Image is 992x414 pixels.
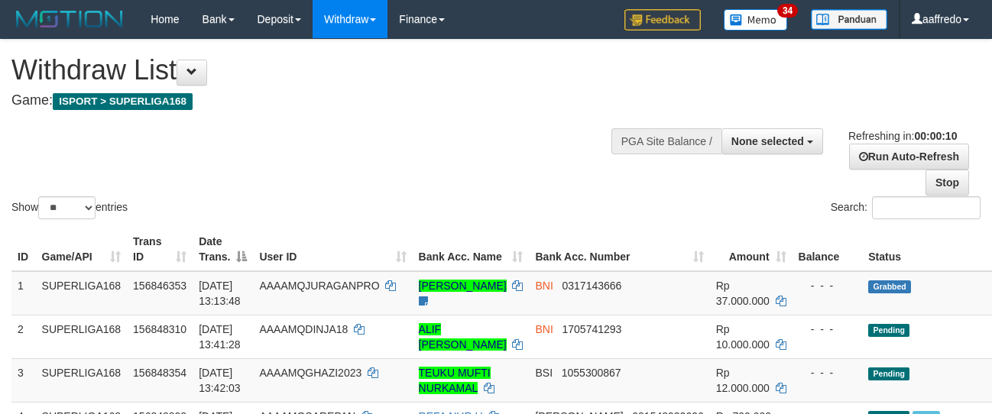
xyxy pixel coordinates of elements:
span: [DATE] 13:41:28 [199,323,241,351]
div: - - - [799,278,857,293]
th: ID [11,228,36,271]
span: [DATE] 13:13:48 [199,280,241,307]
span: Copy 1705741293 to clipboard [562,323,622,335]
span: Rp 37.000.000 [716,280,770,307]
td: 1 [11,271,36,315]
th: Trans ID: activate to sort column ascending [127,228,193,271]
span: 156846353 [133,280,186,292]
span: BNI [535,280,553,292]
h1: Withdraw List [11,55,646,86]
th: Bank Acc. Number: activate to sort column ascending [529,228,709,271]
span: ISPORT > SUPERLIGA168 [53,93,193,110]
span: 34 [777,4,798,18]
th: Balance [793,228,863,271]
th: User ID: activate to sort column ascending [253,228,412,271]
td: 2 [11,315,36,358]
button: None selected [721,128,823,154]
span: AAAAMQGHAZI2023 [259,367,361,379]
a: Stop [926,170,969,196]
span: Pending [868,367,909,380]
div: - - - [799,365,857,380]
a: TEUKU MUFTI NURKAMAL [419,367,491,394]
a: [PERSON_NAME] [419,280,507,292]
span: 156848354 [133,367,186,379]
input: Search: [872,196,981,219]
div: - - - [799,322,857,337]
span: [DATE] 13:42:03 [199,367,241,394]
label: Search: [831,196,981,219]
span: Rp 10.000.000 [716,323,770,351]
select: Showentries [38,196,96,219]
h4: Game: [11,93,646,108]
label: Show entries [11,196,128,219]
span: AAAAMQDINJA18 [259,323,348,335]
span: Refreshing in: [848,130,957,142]
span: Copy 1055300867 to clipboard [562,367,621,379]
img: Feedback.jpg [624,9,701,31]
td: 3 [11,358,36,402]
span: Pending [868,324,909,337]
span: 156848310 [133,323,186,335]
td: SUPERLIGA168 [36,315,128,358]
span: BSI [535,367,553,379]
span: AAAAMQJURAGANPRO [259,280,379,292]
a: ALIF [PERSON_NAME] [419,323,507,351]
span: Grabbed [868,280,911,293]
th: Date Trans.: activate to sort column descending [193,228,253,271]
span: BNI [535,323,553,335]
img: MOTION_logo.png [11,8,128,31]
strong: 00:00:10 [914,130,957,142]
td: SUPERLIGA168 [36,271,128,315]
span: Rp 12.000.000 [716,367,770,394]
img: Button%20Memo.svg [724,9,788,31]
td: SUPERLIGA168 [36,358,128,402]
th: Amount: activate to sort column ascending [710,228,793,271]
span: Copy 0317143666 to clipboard [562,280,622,292]
img: panduan.png [811,9,887,30]
span: None selected [731,135,804,147]
div: PGA Site Balance / [611,128,721,154]
th: Game/API: activate to sort column ascending [36,228,128,271]
a: Run Auto-Refresh [849,144,969,170]
th: Bank Acc. Name: activate to sort column ascending [413,228,530,271]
